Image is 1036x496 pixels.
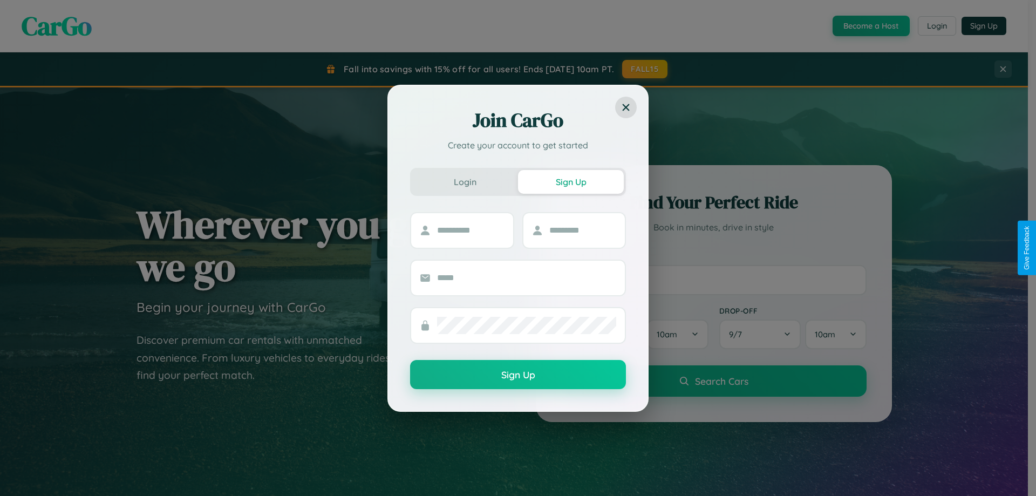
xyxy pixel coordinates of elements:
button: Sign Up [518,170,624,194]
div: Give Feedback [1023,226,1031,270]
button: Sign Up [410,360,626,389]
button: Login [412,170,518,194]
h2: Join CarGo [410,107,626,133]
p: Create your account to get started [410,139,626,152]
